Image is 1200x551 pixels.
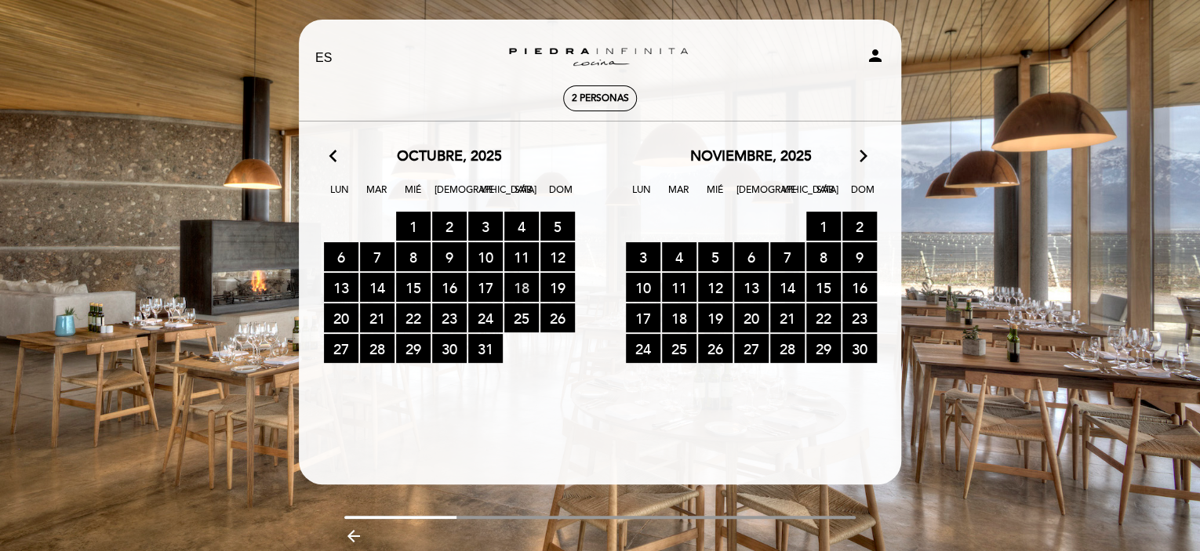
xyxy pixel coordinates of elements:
[698,273,733,302] span: 12
[360,303,395,332] span: 21
[806,334,841,363] span: 29
[806,212,841,241] span: 1
[698,242,733,271] span: 5
[662,303,696,332] span: 18
[810,182,842,211] span: Sáb
[626,182,657,211] span: Lun
[773,182,805,211] span: Vie
[344,527,363,546] i: arrow_backward
[324,273,358,302] span: 13
[734,303,769,332] span: 20
[397,147,502,167] span: octubre, 2025
[856,147,871,167] i: arrow_forward_ios
[471,182,503,211] span: Vie
[432,303,467,332] span: 23
[626,303,660,332] span: 17
[770,242,805,271] span: 7
[540,212,575,241] span: 5
[435,182,466,211] span: [DEMOGRAPHIC_DATA]
[396,273,431,302] span: 15
[662,334,696,363] span: 25
[468,273,503,302] span: 17
[690,147,812,167] span: noviembre, 2025
[806,273,841,302] span: 15
[626,334,660,363] span: 24
[842,334,877,363] span: 30
[698,303,733,332] span: 19
[626,273,660,302] span: 10
[866,46,885,71] button: person
[662,273,696,302] span: 11
[842,303,877,332] span: 23
[842,273,877,302] span: 16
[396,303,431,332] span: 22
[770,273,805,302] span: 14
[398,182,429,211] span: Mié
[324,303,358,332] span: 20
[504,212,539,241] span: 4
[662,242,696,271] span: 4
[842,242,877,271] span: 9
[360,334,395,363] span: 28
[734,242,769,271] span: 6
[734,273,769,302] span: 13
[432,273,467,302] span: 16
[866,46,885,65] i: person
[504,242,539,271] span: 11
[324,334,358,363] span: 27
[847,182,878,211] span: Dom
[360,273,395,302] span: 14
[842,212,877,241] span: 2
[700,182,731,211] span: Mié
[432,242,467,271] span: 9
[663,182,694,211] span: Mar
[324,242,358,271] span: 6
[734,334,769,363] span: 27
[360,242,395,271] span: 7
[806,303,841,332] span: 22
[396,212,431,241] span: 1
[396,334,431,363] span: 29
[504,303,539,332] span: 25
[545,182,576,211] span: Dom
[502,37,698,80] a: Zuccardi [PERSON_NAME][GEOGRAPHIC_DATA] - Restaurant [GEOGRAPHIC_DATA]
[468,334,503,363] span: 31
[508,182,540,211] span: Sáb
[770,334,805,363] span: 28
[361,182,392,211] span: Mar
[698,334,733,363] span: 26
[468,242,503,271] span: 10
[432,334,467,363] span: 30
[324,182,355,211] span: Lun
[770,303,805,332] span: 21
[468,303,503,332] span: 24
[540,303,575,332] span: 26
[540,242,575,271] span: 12
[504,273,539,302] span: 18
[396,242,431,271] span: 8
[468,212,503,241] span: 3
[432,212,467,241] span: 2
[806,242,841,271] span: 8
[626,242,660,271] span: 3
[572,92,629,104] span: 2 personas
[329,147,344,167] i: arrow_back_ios
[736,182,768,211] span: [DEMOGRAPHIC_DATA]
[540,273,575,302] span: 19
